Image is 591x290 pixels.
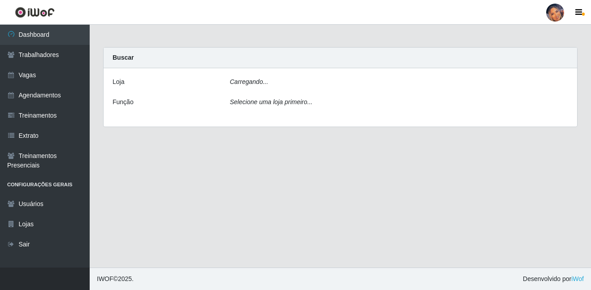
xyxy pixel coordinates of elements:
i: Carregando... [230,78,269,85]
label: Função [113,97,134,107]
span: Desenvolvido por [523,274,584,284]
i: Selecione uma loja primeiro... [230,98,313,105]
label: Loja [113,77,124,87]
span: © 2025 . [97,274,134,284]
strong: Buscar [113,54,134,61]
img: CoreUI Logo [15,7,55,18]
span: IWOF [97,275,113,282]
a: iWof [571,275,584,282]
